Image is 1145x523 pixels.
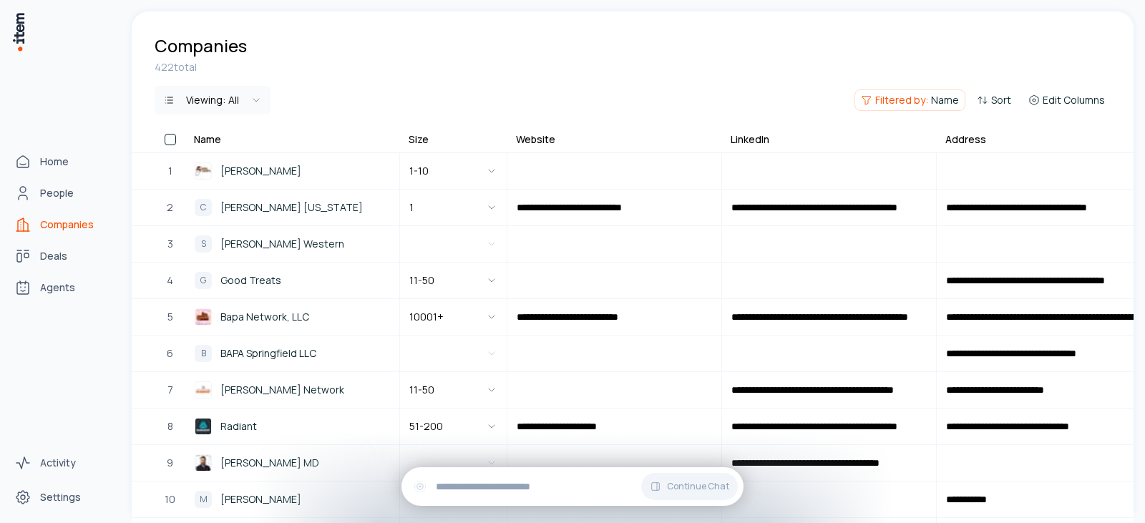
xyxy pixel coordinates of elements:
span: 10 [165,492,175,507]
span: 3 [167,236,173,252]
a: Raj Patel MD[PERSON_NAME] MD [186,446,399,480]
div: Name [194,132,221,147]
img: Radiant [195,418,212,435]
div: C [195,199,212,216]
span: [PERSON_NAME] MD [220,455,319,471]
span: Settings [40,490,81,504]
a: BBAPA Springfield LLC [186,336,399,371]
span: [PERSON_NAME] Western [220,236,344,252]
div: Size [409,132,429,147]
span: Home [40,155,69,169]
a: Companies [9,210,117,239]
span: People [40,186,74,200]
div: Viewing: [186,93,239,107]
div: S [195,235,212,253]
span: Deals [40,249,67,263]
span: 1 [168,163,172,179]
span: Edit Columns [1043,93,1105,107]
span: Agents [40,280,75,295]
a: Carlos Andrade[PERSON_NAME] [186,154,399,188]
span: Bapa Network, LLC [220,309,309,325]
a: M[PERSON_NAME] [186,482,399,517]
a: GGood Treats [186,263,399,298]
button: Edit Columns [1023,90,1111,110]
a: C[PERSON_NAME] [US_STATE] [186,190,399,225]
a: People [9,179,117,207]
div: B [195,345,212,362]
a: RadiantRadiant [186,409,399,444]
div: Website [516,132,555,147]
button: Sort [971,90,1017,110]
span: Activity [40,456,76,470]
button: Continue Chat [641,473,738,500]
span: Sort [991,93,1011,107]
span: Name [931,93,959,107]
span: [PERSON_NAME] Network [220,382,344,398]
span: 9 [167,455,173,471]
a: S[PERSON_NAME] Western [186,227,399,261]
span: BAPA Springfield LLC [220,346,316,361]
span: Radiant [220,419,257,434]
span: [PERSON_NAME] [US_STATE] [220,200,363,215]
img: Carlos Andrade [195,162,212,180]
span: Continue Chat [667,481,729,492]
a: Pesce Network[PERSON_NAME] Network [186,373,399,407]
a: Activity [9,449,117,477]
a: Bapa Network, LLCBapa Network, LLC [186,300,399,334]
span: 7 [167,382,173,398]
div: Address [945,132,986,147]
a: Agents [9,273,117,302]
span: Good Treats [220,273,281,288]
a: Settings [9,483,117,512]
img: Bapa Network, LLC [195,308,212,326]
div: LinkedIn [731,132,769,147]
span: Companies [40,217,94,232]
button: Filtered by:Name [854,89,965,111]
div: M [195,491,212,508]
span: 2 [167,200,173,215]
a: Home [9,147,117,176]
img: Item Brain Logo [11,11,26,52]
span: Filtered by: [875,93,928,107]
div: 422 total [155,60,1111,74]
img: Pesce Network [195,381,212,399]
span: 5 [167,309,173,325]
span: [PERSON_NAME] [220,492,301,507]
span: 8 [167,419,173,434]
span: 4 [167,273,173,288]
div: G [195,272,212,289]
span: [PERSON_NAME] [220,163,301,179]
a: Deals [9,242,117,270]
div: Continue Chat [401,467,744,506]
h1: Companies [155,34,247,57]
span: 6 [167,346,173,361]
img: Raj Patel MD [195,454,212,471]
